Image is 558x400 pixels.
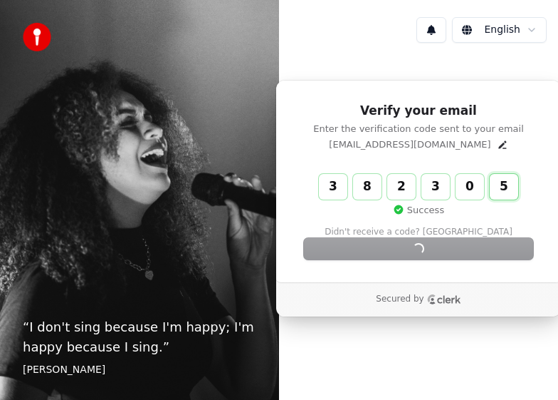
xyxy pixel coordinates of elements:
p: [EMAIL_ADDRESS][DOMAIN_NAME] [329,138,490,151]
h1: Verify your email [304,103,533,120]
input: Enter verification code [319,174,547,200]
footer: [PERSON_NAME] [23,363,256,377]
p: “ I don't sing because I'm happy; I'm happy because I sing. ” [23,317,256,357]
p: Success [393,204,444,217]
button: Edit [497,139,508,150]
p: Enter the verification code sent to your email [304,123,533,135]
a: Clerk logo [427,294,461,304]
img: youka [23,23,51,51]
p: Secured by [376,294,423,305]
